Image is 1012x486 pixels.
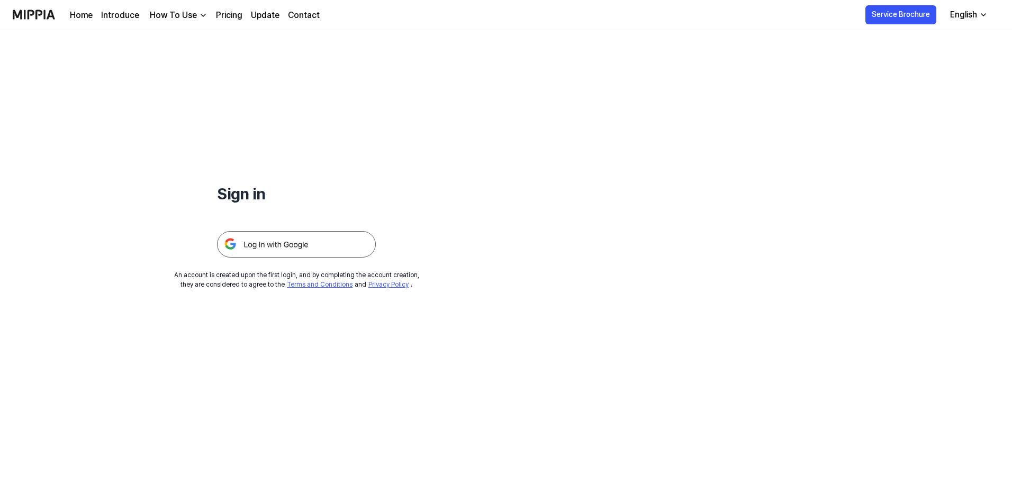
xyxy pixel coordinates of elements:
[216,9,242,22] a: Pricing
[217,182,376,206] h1: Sign in
[288,9,320,22] a: Contact
[148,9,207,22] button: How To Use
[287,281,353,288] a: Terms and Conditions
[101,9,139,22] a: Introduce
[70,9,93,22] a: Home
[199,11,207,20] img: down
[217,231,376,258] img: 구글 로그인 버튼
[148,9,199,22] div: How To Use
[865,5,936,24] button: Service Brochure
[251,9,279,22] a: Update
[174,270,419,289] div: An account is created upon the first login, and by completing the account creation, they are cons...
[368,281,409,288] a: Privacy Policy
[942,4,994,25] button: English
[948,8,979,21] div: English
